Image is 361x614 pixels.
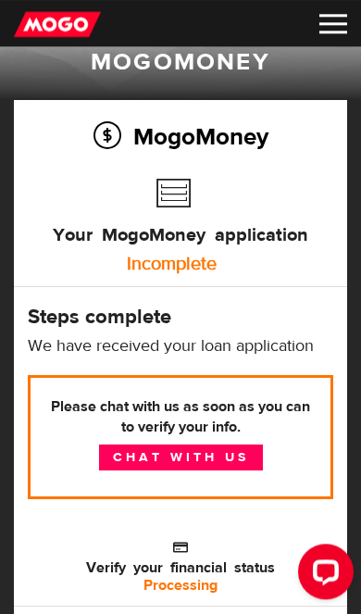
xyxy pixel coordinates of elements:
b: Processing [143,576,218,595]
h3: Your MogoMoney application [53,202,308,261]
img: mogo_logo-11ee424be714fa7cbb0f0f49df9e16ec.png [14,10,101,38]
div: Incomplete [19,245,324,282]
h2: MogoMoney [28,117,333,156]
h4: Steps complete [28,305,333,329]
span: Verify your financial status [28,538,333,575]
img: menu-8c7f6768b6b270324deb73bd2f515a8c.svg [319,14,347,33]
iframe: LiveChat chat widget [283,536,361,614]
h1: MogoMoney [14,47,347,77]
a: Chat with us [99,445,263,470]
b: Please chat with us as soon as you can to verify your info. [49,396,312,437]
p: We have received your loan application [28,336,333,357]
